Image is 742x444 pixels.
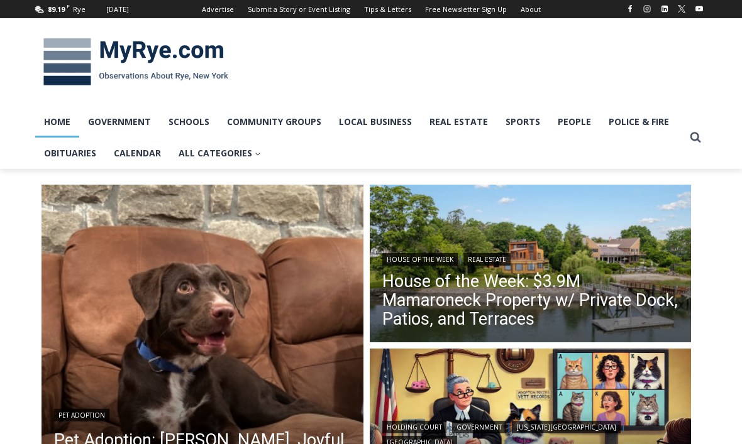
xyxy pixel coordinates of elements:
[549,106,600,138] a: People
[35,30,236,95] img: MyRye.com
[79,106,160,138] a: Government
[73,4,86,15] div: Rye
[657,1,672,16] a: Linkedin
[692,1,707,16] a: YouTube
[54,409,109,421] a: Pet Adoption
[179,146,261,160] span: All Categories
[48,4,65,14] span: 89.19
[674,1,689,16] a: X
[512,421,621,433] a: [US_STATE][GEOGRAPHIC_DATA]
[452,421,506,433] a: Government
[67,3,70,9] span: F
[600,106,678,138] a: Police & Fire
[623,1,638,16] a: Facebook
[218,106,330,138] a: Community Groups
[382,421,446,433] a: Holding Court
[640,1,655,16] a: Instagram
[105,138,170,169] a: Calendar
[684,126,707,149] button: View Search Form
[421,106,497,138] a: Real Estate
[330,106,421,138] a: Local Business
[170,138,270,169] a: All Categories
[382,251,679,266] div: |
[160,106,218,138] a: Schools
[35,106,79,138] a: Home
[106,4,129,15] div: [DATE]
[370,185,692,345] a: Read More House of the Week: $3.9M Mamaroneck Property w/ Private Dock, Patios, and Terraces
[463,253,511,266] a: Real Estate
[35,106,684,170] nav: Primary Navigation
[497,106,549,138] a: Sports
[35,138,105,169] a: Obituaries
[382,253,458,266] a: House of the Week
[382,272,679,328] a: House of the Week: $3.9M Mamaroneck Property w/ Private Dock, Patios, and Terraces
[370,185,692,345] img: 1160 Greacen Point Road, Mamaroneck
